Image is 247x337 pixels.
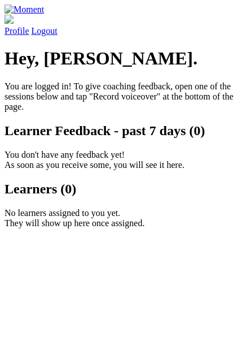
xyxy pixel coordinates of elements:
[5,81,242,112] p: You are logged in! To give coaching feedback, open one of the sessions below and tap "Record voic...
[5,208,242,228] p: No learners assigned to you yet. They will show up here once assigned.
[32,26,58,36] a: Logout
[5,123,242,139] h2: Learner Feedback - past 7 days (0)
[5,5,44,15] img: Moment
[5,182,242,197] h2: Learners (0)
[5,15,14,24] img: default_avatar-b4e2223d03051bc43aaaccfb402a43260a3f17acc7fafc1603fdf008d6cba3c9.png
[5,48,242,69] h1: Hey, [PERSON_NAME].
[5,15,242,36] a: Profile
[5,150,242,170] p: You don't have any feedback yet! As soon as you receive some, you will see it here.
